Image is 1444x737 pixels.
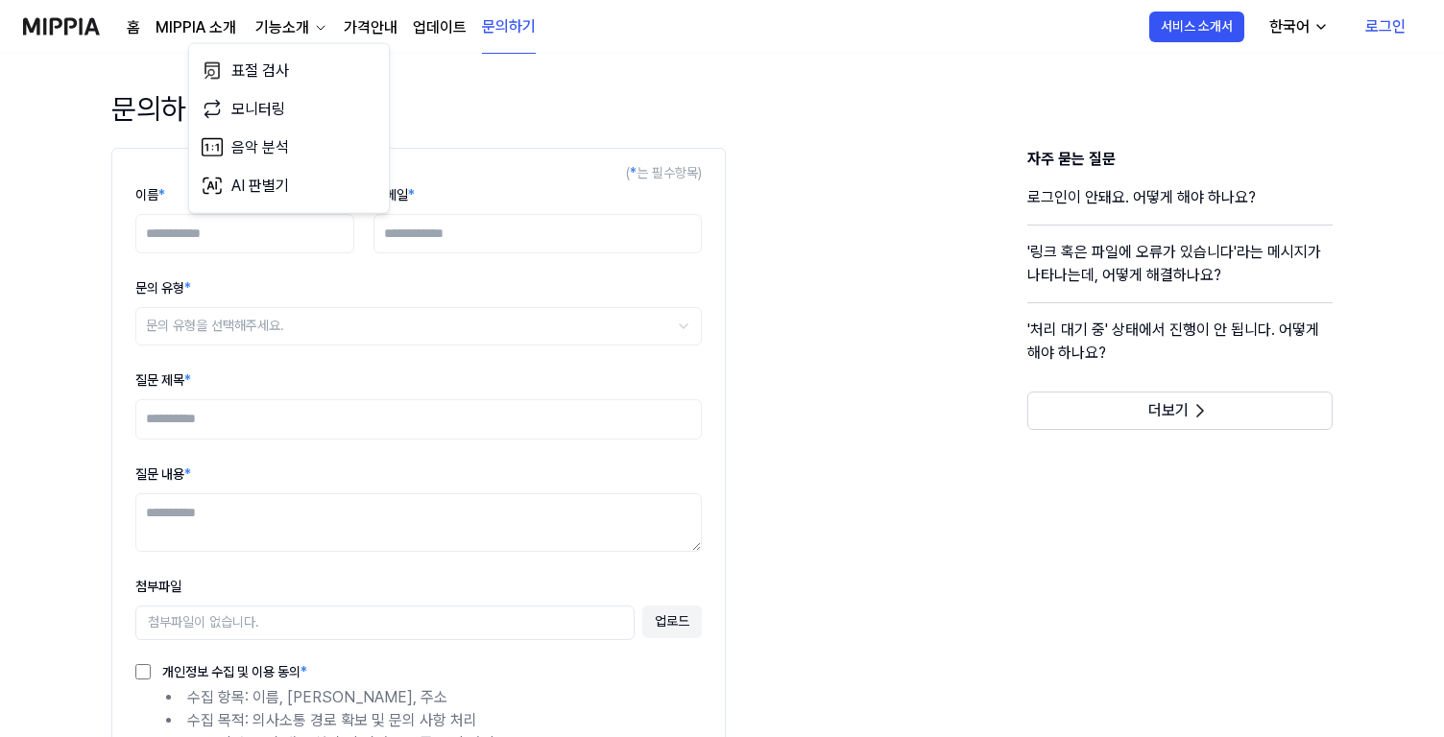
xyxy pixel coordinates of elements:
li: 수집 항목: 이름, [PERSON_NAME], 주소 [166,686,702,709]
a: 모니터링 [197,90,381,129]
a: 더보기 [1027,401,1333,419]
a: MIPPIA 소개 [156,16,236,39]
a: 문의하기 [482,1,536,54]
button: 기능소개 [252,16,328,39]
a: 홈 [127,16,140,39]
h1: 문의하기 [111,88,211,129]
label: 개인정보 수집 및 이용 동의 [151,665,307,678]
h3: 자주 묻는 질문 [1027,148,1333,171]
a: 로그인이 안돼요. 어떻게 해야 하나요? [1027,186,1333,225]
label: 이메일 [373,187,415,202]
a: AI 판별기 [197,167,381,205]
a: '처리 대기 중' 상태에서 진행이 안 됩니다. 어떻게 해야 하나요? [1027,319,1333,380]
a: '링크 혹은 파일에 오류가 있습니다'라는 메시지가 나타나는데, 어떻게 해결하나요? [1027,241,1333,302]
label: 첨부파일 [135,579,181,594]
li: 수집 목적: 의사소통 경로 확보 및 문의 사항 처리 [166,709,702,732]
button: 더보기 [1027,392,1333,430]
button: 업로드 [642,606,702,638]
a: 가격안내 [344,16,397,39]
a: 업데이트 [413,16,467,39]
div: 한국어 [1265,15,1313,38]
div: ( 는 필수항목) [135,164,702,183]
div: 기능소개 [252,16,313,39]
a: 표절 검사 [197,52,381,90]
span: 더보기 [1148,401,1189,420]
a: 음악 분석 [197,129,381,167]
button: 서비스 소개서 [1149,12,1244,42]
label: 질문 내용 [135,466,191,482]
label: 질문 제목 [135,372,191,388]
label: 이름 [135,187,165,202]
label: 문의 유형 [135,280,191,296]
div: 첨부파일이 없습니다. [135,606,635,640]
button: 한국어 [1254,8,1340,46]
